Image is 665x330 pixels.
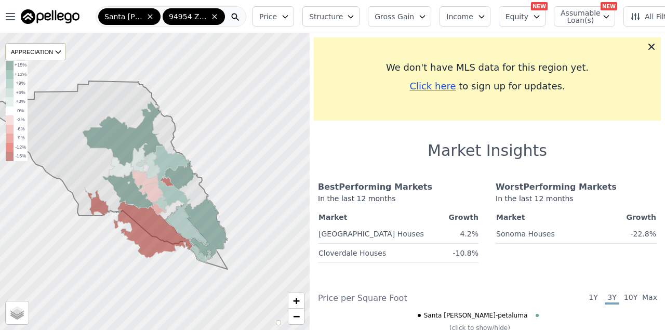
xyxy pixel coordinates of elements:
[322,60,653,75] div: We don't have MLS data for this region yet.
[446,11,473,22] span: Income
[642,292,657,305] span: Max
[496,181,657,193] div: Worst Performing Markets
[630,230,656,238] span: -22.8%
[318,181,479,193] div: Best Performing Markets
[453,249,478,257] span: -10.8%
[14,97,28,107] td: +3%
[424,311,528,320] span: Santa [PERSON_NAME]-petaluma
[623,292,638,305] span: 10Y
[302,6,360,27] button: Structure
[496,210,602,225] th: Market
[409,81,456,91] span: Click here
[293,310,300,323] span: −
[318,226,424,239] a: [GEOGRAPHIC_DATA] Houses
[318,292,487,305] div: Price per Square Foot
[5,43,66,60] div: APPRECIATION
[322,79,653,94] div: to sign up for updates.
[460,230,478,238] span: 4.2%
[288,293,304,309] a: Zoom in
[368,6,431,27] button: Gross Gain
[601,2,617,10] div: NEW
[14,79,28,88] td: +9%
[14,115,28,125] td: -3%
[14,88,28,98] td: +6%
[169,11,208,22] span: 94954 Zip Code
[318,193,479,210] div: In the last 12 months
[554,6,615,27] button: Assumable Loan(s)
[440,6,490,27] button: Income
[259,11,277,22] span: Price
[496,193,657,210] div: In the last 12 months
[428,141,547,160] h1: Market Insights
[288,309,304,324] a: Zoom out
[496,226,555,239] a: Sonoma Houses
[293,294,300,307] span: +
[602,210,657,225] th: Growth
[309,11,342,22] span: Structure
[586,292,601,305] span: 1Y
[14,70,28,80] td: +12%
[104,11,144,22] span: Santa [PERSON_NAME]-[GEOGRAPHIC_DATA]
[499,6,546,27] button: Equity
[6,301,29,324] a: Layers
[375,11,414,22] span: Gross Gain
[561,9,594,24] span: Assumable Loan(s)
[318,210,443,225] th: Market
[14,143,28,152] td: -12%
[531,2,548,10] div: NEW
[21,9,79,24] img: Pellego
[443,210,479,225] th: Growth
[14,134,28,143] td: -9%
[605,292,619,305] span: 3Y
[14,125,28,134] td: -6%
[318,245,386,258] a: Cloverdale Houses
[14,107,28,116] td: 0%
[14,152,28,161] td: -15%
[14,61,28,70] td: +15%
[506,11,528,22] span: Equity
[252,6,294,27] button: Price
